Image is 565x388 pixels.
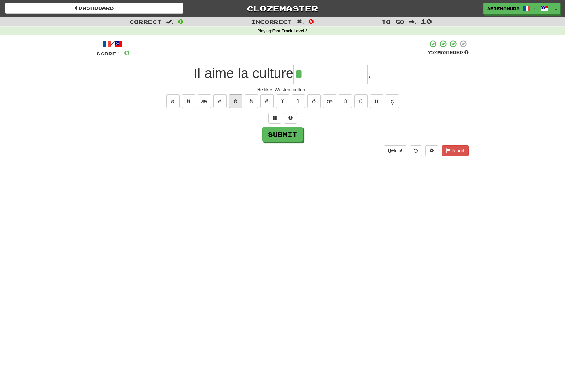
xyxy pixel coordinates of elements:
[384,145,407,156] button: Help!
[370,94,383,108] button: ü
[182,94,195,108] button: â
[213,94,227,108] button: è
[97,86,469,93] div: He likes Western culture.
[268,113,281,124] button: Switch sentence to multiple choice alt+p
[410,145,422,156] button: Round history (alt+y)
[428,50,437,55] span: 75 %
[272,29,308,33] strong: Fast Track Level 3
[354,94,368,108] button: û
[442,145,468,156] button: Report
[339,94,352,108] button: ù
[421,17,432,25] span: 10
[307,94,321,108] button: ô
[97,40,130,48] div: /
[130,18,162,25] span: Correct
[193,3,372,14] a: Clozemaster
[292,94,305,108] button: ï
[483,3,552,14] a: SerenaNurs /
[409,19,416,24] span: :
[368,66,371,81] span: .
[323,94,336,108] button: œ
[245,94,258,108] button: ê
[5,3,183,14] a: Dashboard
[178,17,183,25] span: 0
[308,17,314,25] span: 0
[198,94,211,108] button: æ
[166,94,180,108] button: à
[284,113,297,124] button: Single letter hint - you only get 1 per sentence and score half the points! alt+h
[487,6,520,11] span: SerenaNurs
[97,51,120,56] span: Score:
[276,94,289,108] button: î
[386,94,399,108] button: ç
[251,18,292,25] span: Incorrect
[229,94,242,108] button: é
[382,18,404,25] span: To go
[194,66,293,81] span: Il aime la culture
[166,19,173,24] span: :
[260,94,274,108] button: ë
[262,127,303,142] button: Submit
[124,49,130,57] span: 0
[297,19,304,24] span: :
[534,5,537,10] span: /
[428,50,469,55] div: Mastered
